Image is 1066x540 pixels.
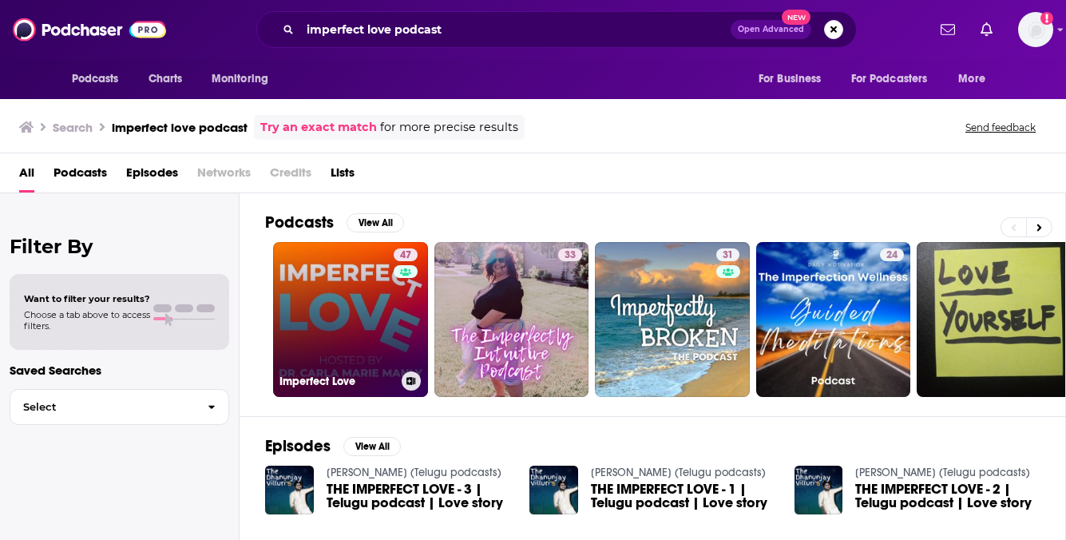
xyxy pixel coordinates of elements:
button: open menu [61,64,140,94]
button: Show profile menu [1018,12,1053,47]
span: Select [10,402,195,412]
div: Search podcasts, credits, & more... [256,11,857,48]
a: Lists [331,160,355,193]
p: Saved Searches [10,363,229,378]
a: All [19,160,34,193]
span: Choose a tab above to access filters. [24,309,150,332]
span: More [958,68,985,90]
a: EpisodesView All [265,436,401,456]
a: Dhanunjay villuri's (Telugu podcasts) [327,466,501,479]
button: View All [343,437,401,456]
a: 33 [558,248,582,261]
h2: Filter By [10,235,229,258]
h2: Podcasts [265,212,334,232]
span: For Podcasters [851,68,928,90]
a: 33 [434,242,589,397]
span: 33 [565,248,576,264]
a: Dhanunjay villuri's (Telugu podcasts) [591,466,766,479]
a: Try an exact match [260,118,377,137]
a: 31 [716,248,739,261]
span: Logged in as heidi.egloff [1018,12,1053,47]
img: THE IMPERFECT LOVE - 3 | Telugu podcast | Love story [265,466,314,514]
svg: Add a profile image [1040,12,1053,25]
h2: Episodes [265,436,331,456]
span: Credits [270,160,311,193]
a: 31 [595,242,750,397]
h3: imperfect love podcast [112,120,248,135]
h3: Imperfect Love [279,375,395,388]
button: View All [347,213,404,232]
span: Open Advanced [738,26,804,34]
h3: Search [53,120,93,135]
span: Podcasts [72,68,119,90]
a: Episodes [126,160,178,193]
span: Networks [197,160,251,193]
img: THE IMPERFECT LOVE - 2 | Telugu podcast | Love story [795,466,843,514]
a: 47Imperfect Love [273,242,428,397]
span: for more precise results [380,118,518,137]
a: Show notifications dropdown [934,16,961,43]
a: 24 [756,242,911,397]
input: Search podcasts, credits, & more... [300,17,731,42]
a: THE IMPERFECT LOVE - 3 | Telugu podcast | Love story [327,482,511,510]
button: Select [10,389,229,425]
span: New [782,10,810,25]
a: Charts [138,64,192,94]
a: 47 [394,248,418,261]
img: THE IMPERFECT LOVE - 1 | Telugu podcast | Love story [529,466,578,514]
span: Monitoring [212,68,268,90]
span: 24 [886,248,898,264]
a: Podcasts [53,160,107,193]
img: Podchaser - Follow, Share and Rate Podcasts [13,14,166,45]
button: open menu [747,64,842,94]
button: open menu [200,64,289,94]
a: Dhanunjay villuri's (Telugu podcasts) [855,466,1030,479]
a: THE IMPERFECT LOVE - 1 | Telugu podcast | Love story [591,482,775,510]
a: PodcastsView All [265,212,404,232]
button: open menu [841,64,951,94]
span: 47 [400,248,411,264]
a: THE IMPERFECT LOVE - 2 | Telugu podcast | Love story [855,482,1040,510]
button: Open AdvancedNew [731,20,811,39]
img: User Profile [1018,12,1053,47]
span: 31 [723,248,733,264]
a: Show notifications dropdown [974,16,999,43]
button: Send feedback [961,121,1040,134]
button: open menu [947,64,1005,94]
span: Charts [149,68,183,90]
span: Want to filter your results? [24,293,150,304]
span: For Business [759,68,822,90]
a: 24 [880,248,904,261]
